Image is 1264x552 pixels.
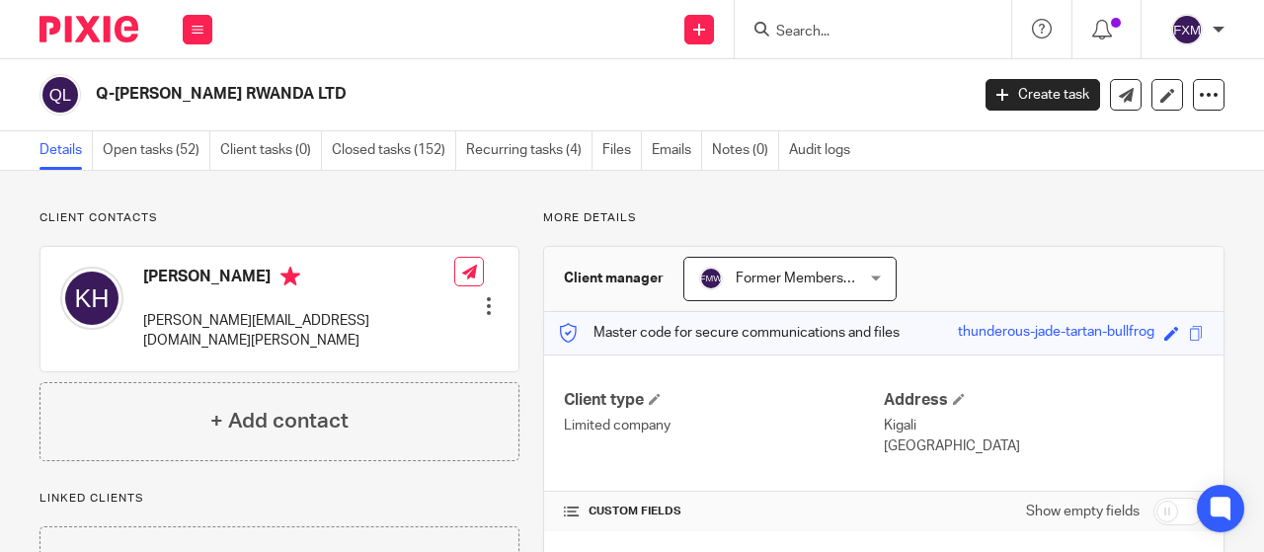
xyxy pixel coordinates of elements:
a: Details [39,131,93,170]
p: [PERSON_NAME][EMAIL_ADDRESS][DOMAIN_NAME][PERSON_NAME] [143,311,454,352]
a: Emails [652,131,702,170]
p: Linked clients [39,491,519,507]
a: Files [602,131,642,170]
img: svg%3E [1171,14,1203,45]
a: Open tasks (52) [103,131,210,170]
p: Client contacts [39,210,519,226]
p: More details [543,210,1224,226]
img: svg%3E [39,74,81,116]
i: Primary [280,267,300,286]
label: Show empty fields [1026,502,1140,521]
img: svg%3E [699,267,723,290]
p: [GEOGRAPHIC_DATA] [884,436,1204,456]
span: Former Members' Work [736,272,880,285]
input: Search [774,24,952,41]
h4: + Add contact [210,406,349,436]
p: Kigali [884,416,1204,435]
a: Client tasks (0) [220,131,322,170]
a: Recurring tasks (4) [466,131,592,170]
div: thunderous-jade-tartan-bullfrog [958,322,1154,345]
a: Closed tasks (152) [332,131,456,170]
a: Create task [986,79,1100,111]
h3: Client manager [564,269,664,288]
p: Master code for secure communications and files [559,323,900,343]
h4: CUSTOM FIELDS [564,504,884,519]
h4: Client type [564,390,884,411]
h4: Address [884,390,1204,411]
h2: Q-[PERSON_NAME] RWANDA LTD [96,84,784,105]
a: Notes (0) [712,131,779,170]
img: Pixie [39,16,138,42]
p: Limited company [564,416,884,435]
a: Audit logs [789,131,860,170]
img: svg%3E [60,267,123,330]
h4: [PERSON_NAME] [143,267,454,291]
